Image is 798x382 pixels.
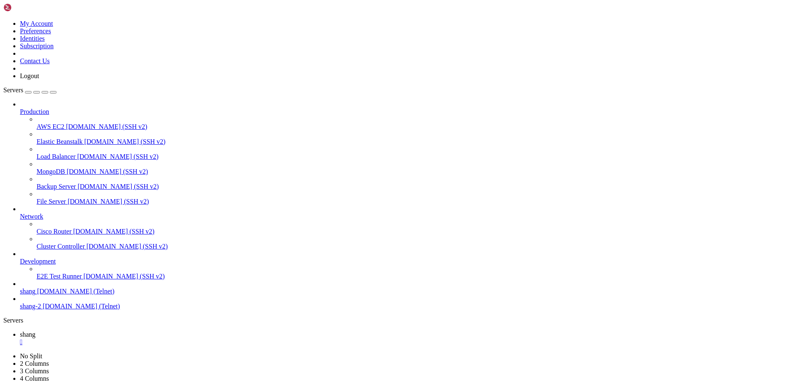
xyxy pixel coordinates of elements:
span: Elastic Beanstalk [37,138,83,145]
span: [DOMAIN_NAME] (SSH v2) [68,198,149,205]
span: MongoDB [37,168,65,175]
a: shang [20,331,795,346]
span: [DOMAIN_NAME] (SSH v2) [73,228,155,235]
img: Shellngn [3,3,51,12]
a: AWS EC2 [DOMAIN_NAME] (SSH v2) [37,123,795,131]
li: shang [DOMAIN_NAME] (Telnet) [20,280,795,295]
a: 4 Columns [20,375,49,382]
a: shang-2 [DOMAIN_NAME] (Telnet) [20,303,795,310]
span: [DOMAIN_NAME] (Telnet) [43,303,120,310]
span: [DOMAIN_NAME] (SSH v2) [66,168,148,175]
span: Servers [3,86,23,94]
li: Load Balancer [DOMAIN_NAME] (SSH v2) [37,145,795,160]
a: shang [DOMAIN_NAME] (Telnet) [20,288,795,295]
span: shang [20,288,35,295]
a: Servers [3,86,57,94]
span: Network [20,213,43,220]
span: Cisco Router [37,228,71,235]
a: Load Balancer [DOMAIN_NAME] (SSH v2) [37,153,795,160]
span: [DOMAIN_NAME] (SSH v2) [78,183,159,190]
a: 2 Columns [20,360,49,367]
li: Elastic Beanstalk [DOMAIN_NAME] (SSH v2) [37,131,795,145]
span: [DOMAIN_NAME] (SSH v2) [77,153,159,160]
li: E2E Test Runner [DOMAIN_NAME] (SSH v2) [37,265,795,280]
span: Load Balancer [37,153,76,160]
a: Preferences [20,27,51,35]
a: Logout [20,72,39,79]
span: E2E Test Runner [37,273,82,280]
li: Production [20,101,795,205]
span: shang-2 [20,303,41,310]
span: [DOMAIN_NAME] (SSH v2) [86,243,168,250]
li: File Server [DOMAIN_NAME] (SSH v2) [37,190,795,205]
span: [DOMAIN_NAME] (SSH v2) [66,123,148,130]
span: Production [20,108,49,115]
li: AWS EC2 [DOMAIN_NAME] (SSH v2) [37,116,795,131]
span: Cluster Controller [37,243,85,250]
a: Backup Server [DOMAIN_NAME] (SSH v2) [37,183,795,190]
a: No Split [20,352,42,360]
li: shang-2 [DOMAIN_NAME] (Telnet) [20,295,795,310]
div: Servers [3,317,795,324]
span: [DOMAIN_NAME] (SSH v2) [84,273,165,280]
a: Cisco Router [DOMAIN_NAME] (SSH v2) [37,228,795,235]
a: Subscription [20,42,54,49]
li: Cisco Router [DOMAIN_NAME] (SSH v2) [37,220,795,235]
span: AWS EC2 [37,123,64,130]
a: 3 Columns [20,367,49,375]
a: File Server [DOMAIN_NAME] (SSH v2) [37,198,795,205]
a: Elastic Beanstalk [DOMAIN_NAME] (SSH v2) [37,138,795,145]
a: MongoDB [DOMAIN_NAME] (SSH v2) [37,168,795,175]
a: Network [20,213,795,220]
li: Development [20,250,795,280]
span: File Server [37,198,66,205]
a: Identities [20,35,45,42]
span: [DOMAIN_NAME] (SSH v2) [84,138,166,145]
span: Development [20,258,56,265]
li: Network [20,205,795,250]
a: Contact Us [20,57,50,64]
a: Development [20,258,795,265]
li: Backup Server [DOMAIN_NAME] (SSH v2) [37,175,795,190]
li: Cluster Controller [DOMAIN_NAME] (SSH v2) [37,235,795,250]
a: Production [20,108,795,116]
a: Cluster Controller [DOMAIN_NAME] (SSH v2) [37,243,795,250]
span: shang [20,331,35,338]
a: My Account [20,20,53,27]
a: E2E Test Runner [DOMAIN_NAME] (SSH v2) [37,273,795,280]
li: MongoDB [DOMAIN_NAME] (SSH v2) [37,160,795,175]
span: [DOMAIN_NAME] (Telnet) [37,288,114,295]
a:  [20,338,795,346]
span: Backup Server [37,183,76,190]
